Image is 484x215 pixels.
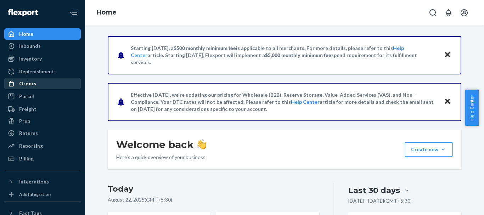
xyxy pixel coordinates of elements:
img: Flexport logo [8,9,38,16]
img: hand-wave emoji [197,140,207,149]
p: [DATE] - [DATE] ( GMT+5:30 ) [348,197,412,204]
a: Freight [4,103,81,115]
a: Reporting [4,140,81,152]
ol: breadcrumbs [91,2,122,23]
p: Effective [DATE], we're updating our pricing for Wholesale (B2B), Reserve Storage, Value-Added Se... [131,91,437,113]
div: Reporting [19,142,43,149]
h3: Today [108,183,319,195]
button: Help Center [465,90,479,126]
a: Prep [4,115,81,127]
div: Add Integration [19,191,51,197]
p: August 22, 2025 ( GMT+5:30 ) [108,196,319,203]
button: Create new [405,142,453,157]
a: Parcel [4,91,81,102]
div: Returns [19,130,38,137]
div: Billing [19,155,34,162]
button: Close [443,50,452,60]
a: Billing [4,153,81,164]
div: Integrations [19,178,49,185]
div: Parcel [19,93,34,100]
div: Home [19,30,33,38]
h1: Welcome back [116,138,207,151]
a: Inventory [4,53,81,64]
button: Close [443,97,452,107]
a: Home [96,9,117,16]
div: Freight [19,106,36,113]
a: Add Integration [4,190,81,199]
a: Returns [4,128,81,139]
div: Inventory [19,55,42,62]
a: Orders [4,78,81,89]
span: $5,000 monthly minimum fee [265,52,331,58]
a: Home [4,28,81,40]
div: Inbounds [19,43,41,50]
button: Close Navigation [67,6,81,20]
button: Open Search Box [426,6,440,20]
span: $500 monthly minimum fee [174,45,236,51]
a: Inbounds [4,40,81,52]
div: Replenishments [19,68,57,75]
a: Replenishments [4,66,81,77]
button: Open notifications [441,6,456,20]
button: Open account menu [457,6,471,20]
div: Orders [19,80,36,87]
div: Prep [19,118,30,125]
div: Last 30 days [348,185,400,196]
button: Integrations [4,176,81,187]
a: Help Center [291,99,320,105]
p: Here’s a quick overview of your business [116,154,207,161]
p: Starting [DATE], a is applicable to all merchants. For more details, please refer to this article... [131,45,437,66]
